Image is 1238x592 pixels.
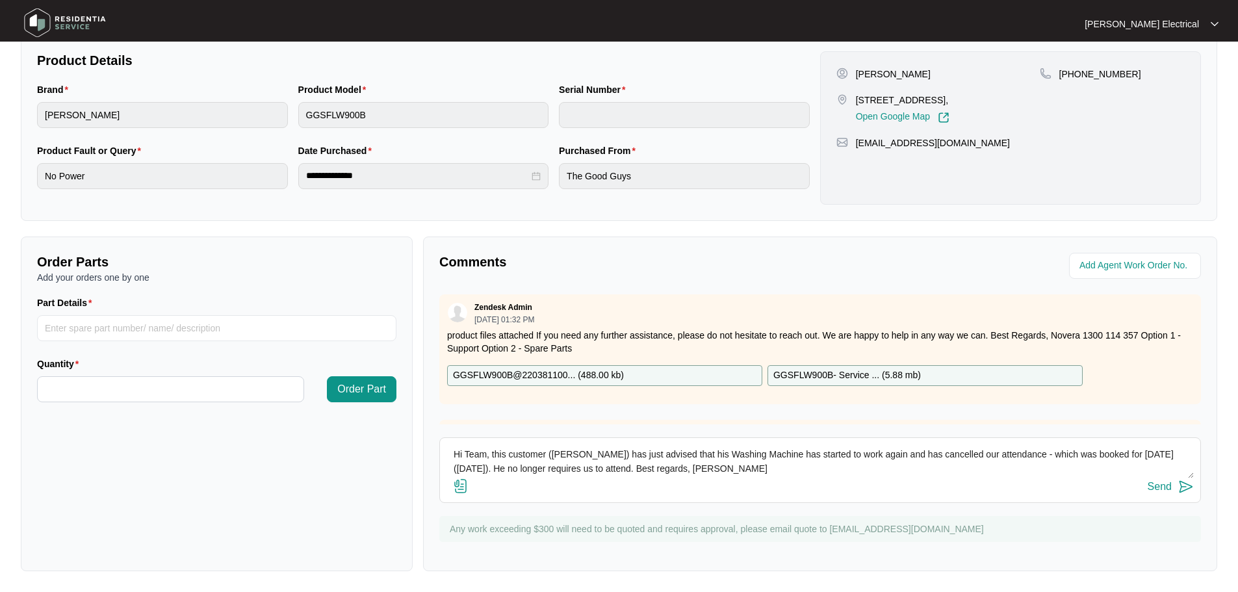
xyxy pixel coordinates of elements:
[38,377,303,402] input: Quantity
[559,144,641,157] label: Purchased From
[559,102,810,128] input: Serial Number
[37,253,396,271] p: Order Parts
[453,368,624,383] p: GGSFLW900B@220381100... ( 488.00 kb )
[439,253,811,271] p: Comments
[37,144,146,157] label: Product Fault or Query
[37,83,73,96] label: Brand
[1148,481,1172,493] div: Send
[298,144,377,157] label: Date Purchased
[938,112,949,123] img: Link-External
[1040,68,1051,79] img: map-pin
[298,102,549,128] input: Product Model
[327,376,396,402] button: Order Part
[836,136,848,148] img: map-pin
[1178,479,1194,495] img: send-icon.svg
[306,169,530,183] input: Date Purchased
[37,296,97,309] label: Part Details
[37,102,288,128] input: Brand
[37,271,396,284] p: Add your orders one by one
[37,357,84,370] label: Quantity
[1211,21,1219,27] img: dropdown arrow
[298,83,372,96] label: Product Model
[474,302,532,313] p: Zendesk Admin
[856,136,1010,149] p: [EMAIL_ADDRESS][DOMAIN_NAME]
[453,478,469,494] img: file-attachment-doc.svg
[337,381,386,397] span: Order Part
[856,68,931,81] p: [PERSON_NAME]
[836,94,848,105] img: map-pin
[474,316,534,324] p: [DATE] 01:32 PM
[836,68,848,79] img: user-pin
[856,94,949,107] p: [STREET_ADDRESS],
[289,377,303,389] span: Increase Value
[289,389,303,402] span: Decrease Value
[37,163,288,189] input: Product Fault or Query
[1148,478,1194,496] button: Send
[448,303,467,322] img: user.svg
[37,315,396,341] input: Part Details
[1085,18,1199,31] p: [PERSON_NAME] Electrical
[773,368,921,383] p: GGSFLW900B- Service ... ( 5.88 mb )
[294,381,299,385] span: up
[19,3,110,42] img: residentia service logo
[450,522,1194,535] p: Any work exceeding $300 will need to be quoted and requires approval, please email quote to [EMAI...
[446,444,1194,478] textarea: Hi Team, this customer ([PERSON_NAME]) has just advised that his Washing Machine has started to w...
[447,329,1193,355] p: product files attached If you need any further assistance, please do not hesitate to reach out. W...
[37,51,810,70] p: Product Details
[1059,68,1141,81] p: [PHONE_NUMBER]
[294,393,299,398] span: down
[1079,258,1193,274] input: Add Agent Work Order No.
[559,163,810,189] input: Purchased From
[856,112,949,123] a: Open Google Map
[559,83,630,96] label: Serial Number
